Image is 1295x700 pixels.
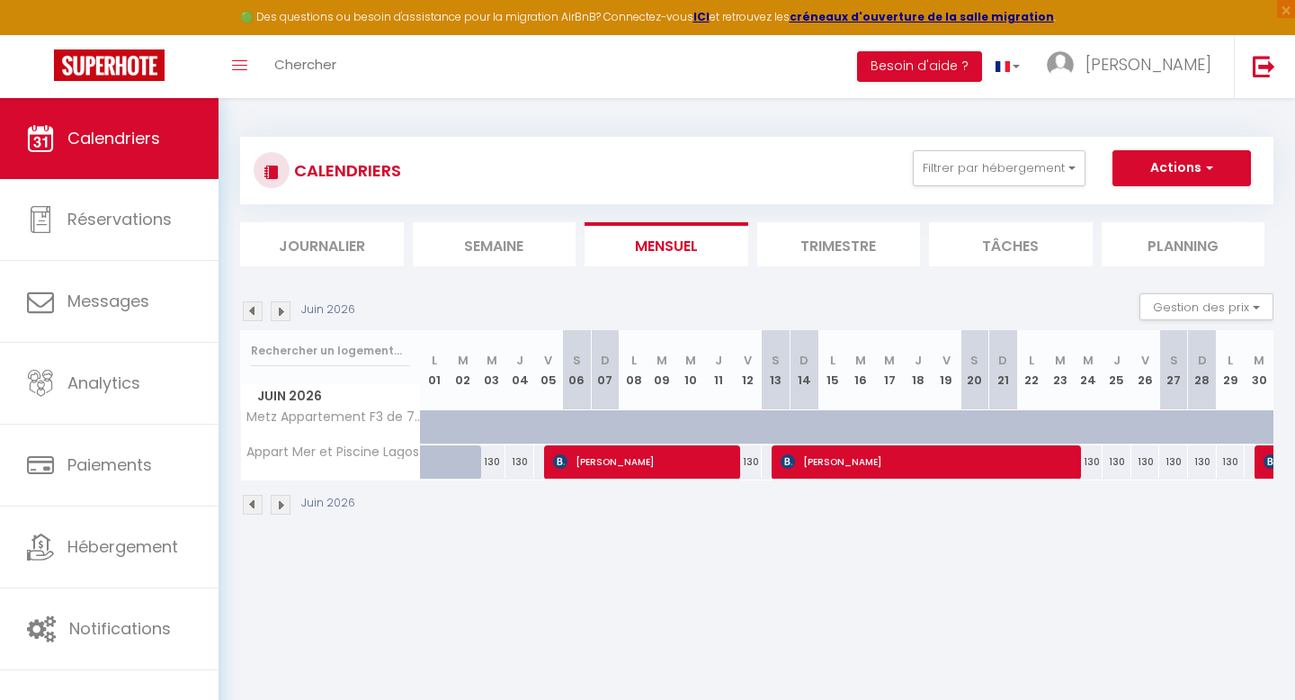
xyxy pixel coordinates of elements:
th: 07 [591,330,620,410]
button: Besoin d'aide ? [857,51,982,82]
span: Hébergement [67,535,178,558]
img: logout [1253,55,1275,77]
abbr: M [656,352,667,369]
th: 17 [875,330,904,410]
th: 03 [478,330,506,410]
div: 130 [1159,445,1188,479]
img: ... [1047,51,1074,78]
button: Gestion des prix [1139,293,1273,320]
abbr: M [685,352,696,369]
span: Notifications [69,617,171,640]
abbr: D [799,352,808,369]
span: Analytics [67,372,140,394]
abbr: D [998,352,1007,369]
div: 130 [1075,445,1103,479]
th: 18 [904,330,933,410]
abbr: M [1055,352,1066,369]
th: 27 [1159,330,1188,410]
div: 130 [1131,445,1160,479]
th: 24 [1075,330,1103,410]
span: Metz Appartement F3 de 74 m2 [244,410,424,424]
div: 130 [1217,445,1246,479]
th: 05 [534,330,563,410]
abbr: D [1198,352,1207,369]
abbr: S [1170,352,1178,369]
th: 22 [1017,330,1046,410]
li: Mensuel [585,222,748,266]
div: 130 [505,445,534,479]
button: Actions [1112,150,1251,186]
abbr: J [715,352,722,369]
h3: CALENDRIERS [290,150,401,191]
abbr: M [1083,352,1094,369]
span: Messages [67,290,149,312]
li: Tâches [929,222,1093,266]
img: Super Booking [54,49,165,81]
abbr: M [458,352,469,369]
a: créneaux d'ouverture de la salle migration [790,9,1054,24]
abbr: L [1228,352,1233,369]
span: Juin 2026 [241,383,420,409]
li: Planning [1102,222,1265,266]
span: Paiements [67,453,152,476]
th: 12 [733,330,762,410]
div: 130 [1188,445,1217,479]
abbr: V [942,352,951,369]
abbr: J [915,352,922,369]
th: 19 [932,330,960,410]
th: 02 [449,330,478,410]
th: 15 [818,330,847,410]
a: ... [PERSON_NAME] [1033,35,1234,98]
th: 29 [1217,330,1246,410]
li: Journalier [240,222,404,266]
th: 23 [1046,330,1075,410]
th: 30 [1245,330,1273,410]
abbr: S [772,352,780,369]
th: 04 [505,330,534,410]
abbr: M [1254,352,1264,369]
abbr: V [744,352,752,369]
p: Juin 2026 [301,495,355,512]
th: 26 [1131,330,1160,410]
span: Appart Mer et Piscine Lagos [244,445,419,459]
th: 13 [762,330,790,410]
button: Filtrer par hébergement [913,150,1085,186]
abbr: M [884,352,895,369]
input: Rechercher un logement... [251,335,410,367]
a: ICI [693,9,710,24]
th: 09 [647,330,676,410]
div: 130 [733,445,762,479]
th: 11 [705,330,734,410]
abbr: S [970,352,978,369]
span: Réservations [67,208,172,230]
p: Juin 2026 [301,301,355,319]
abbr: S [573,352,581,369]
th: 25 [1103,330,1131,410]
div: 130 [478,445,506,479]
th: 01 [421,330,450,410]
th: 16 [847,330,876,410]
abbr: V [544,352,552,369]
th: 28 [1188,330,1217,410]
abbr: M [487,352,497,369]
th: 21 [989,330,1018,410]
button: Ouvrir le widget de chat LiveChat [14,7,68,61]
a: Chercher [261,35,350,98]
span: [PERSON_NAME] [1085,53,1211,76]
abbr: L [830,352,835,369]
span: [PERSON_NAME] [781,444,1078,479]
abbr: J [516,352,523,369]
abbr: L [631,352,637,369]
abbr: M [855,352,866,369]
li: Trimestre [757,222,921,266]
th: 08 [620,330,648,410]
th: 14 [790,330,818,410]
span: [PERSON_NAME] [553,444,736,479]
abbr: L [1029,352,1034,369]
th: 20 [960,330,989,410]
div: 130 [1103,445,1131,479]
span: Calendriers [67,127,160,149]
li: Semaine [413,222,576,266]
